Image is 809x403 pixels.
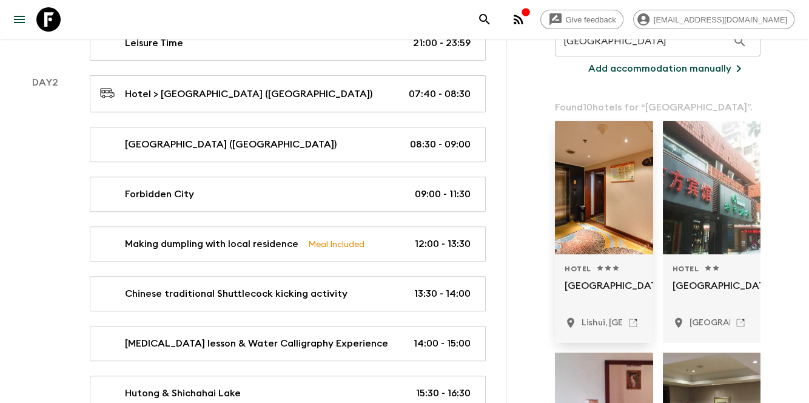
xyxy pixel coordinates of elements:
[673,279,751,308] p: [GEOGRAPHIC_DATA]
[90,326,486,361] a: [MEDICAL_DATA] lesson & Water Calligraphy Experience14:00 - 15:00
[555,121,653,254] div: Photo of Dongfang Hotel
[588,61,731,76] p: Add accommodation manually
[409,87,471,101] p: 07:40 - 08:30
[559,15,623,24] span: Give feedback
[125,286,347,301] p: Chinese traditional Shuttlecock kicking activity
[125,336,388,351] p: [MEDICAL_DATA] lesson & Water Calligraphy Experience
[90,75,486,112] a: Hotel > [GEOGRAPHIC_DATA] ([GEOGRAPHIC_DATA])07:40 - 08:30
[125,87,372,101] p: Hotel > [GEOGRAPHIC_DATA] ([GEOGRAPHIC_DATA])
[90,25,486,61] a: Leisure Time21:00 - 23:59
[565,264,591,274] span: Hotel
[125,237,298,251] p: Making dumpling with local residence
[555,24,728,58] input: Search for a region or hotel...
[582,317,699,329] p: Lishui, China
[90,226,486,262] a: Making dumpling with local residenceMeal Included12:00 - 13:30
[15,75,75,90] p: Day 2
[415,187,471,201] p: 09:00 - 11:30
[414,286,471,301] p: 13:30 - 14:00
[565,279,643,308] p: [GEOGRAPHIC_DATA]
[125,386,241,401] p: Hutong & Shichahai Lake
[673,264,699,274] span: Hotel
[7,7,32,32] button: menu
[413,36,471,50] p: 21:00 - 23:59
[647,15,794,24] span: [EMAIL_ADDRESS][DOMAIN_NAME]
[90,177,486,212] a: Forbidden City09:00 - 11:30
[416,386,471,401] p: 15:30 - 16:30
[90,127,486,162] a: [GEOGRAPHIC_DATA] ([GEOGRAPHIC_DATA])08:30 - 09:00
[125,137,337,152] p: [GEOGRAPHIC_DATA] ([GEOGRAPHIC_DATA])
[125,36,183,50] p: Leisure Time
[90,276,486,311] a: Chinese traditional Shuttlecock kicking activity13:30 - 14:00
[414,336,471,351] p: 14:00 - 15:00
[540,10,623,29] a: Give feedback
[410,137,471,152] p: 08:30 - 09:00
[415,237,471,251] p: 12:00 - 13:30
[633,10,794,29] div: [EMAIL_ADDRESS][DOMAIN_NAME]
[663,121,761,254] div: Photo of Dongfang Hotel
[555,100,760,115] p: Found 10 hotels for “ [GEOGRAPHIC_DATA] ”.
[125,187,194,201] p: Forbidden City
[308,237,364,251] p: Meal Included
[472,7,497,32] button: search adventures
[574,56,760,81] button: Add accommodation manually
